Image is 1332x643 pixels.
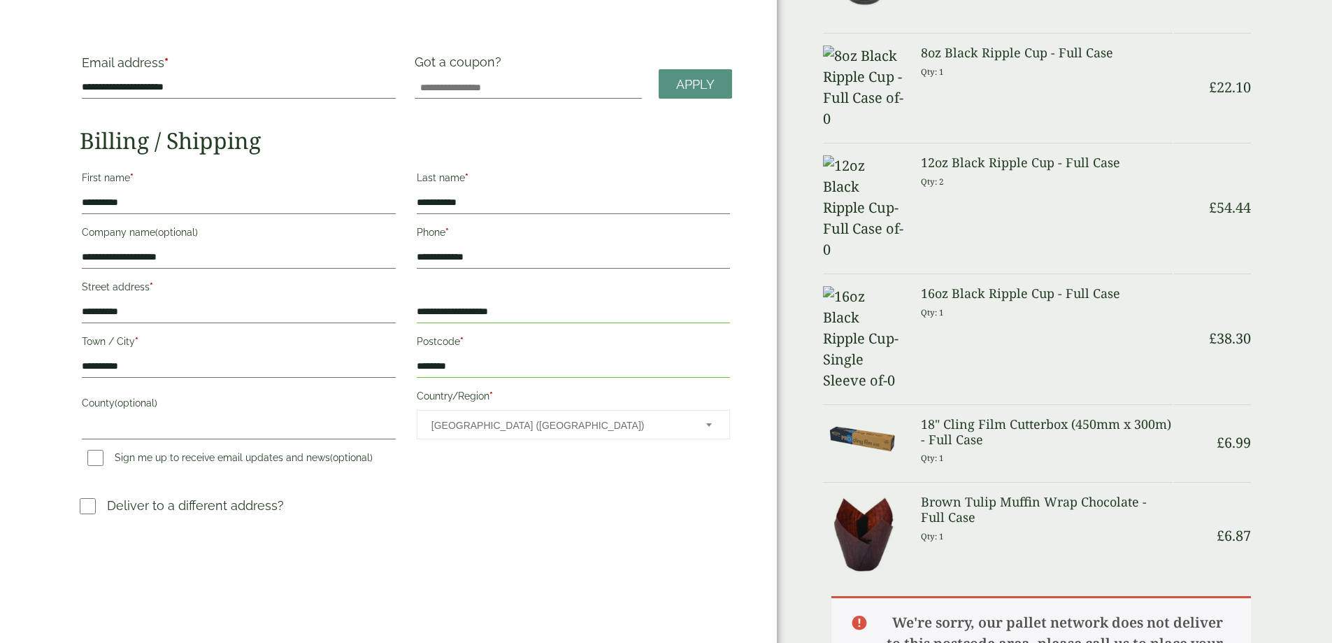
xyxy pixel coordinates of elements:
label: Company name [82,222,395,246]
label: Last name [417,168,730,192]
h3: 12oz Black Ripple Cup - Full Case [921,155,1173,171]
img: 12oz Black Ripple Cup-Full Case of-0 [823,155,904,260]
small: Qty: 2 [921,176,944,187]
abbr: required [445,227,449,238]
h3: 8oz Black Ripple Cup - Full Case [921,45,1173,61]
label: First name [82,168,395,192]
span: United Kingdom (UK) [431,411,687,440]
label: Country/Region [417,386,730,410]
abbr: required [150,281,153,292]
span: £ [1209,78,1217,97]
bdi: 38.30 [1209,329,1251,348]
label: Email address [82,57,395,76]
small: Qty: 1 [921,531,944,542]
span: £ [1209,198,1217,217]
span: £ [1217,433,1224,452]
span: Apply [676,77,715,92]
input: Sign me up to receive email updates and news(optional) [87,450,103,466]
span: (optional) [330,452,373,463]
small: Qty: 1 [921,307,944,318]
bdi: 22.10 [1209,78,1251,97]
label: Postcode [417,332,730,355]
h3: 16oz Black Ripple Cup - Full Case [921,286,1173,302]
span: Country/Region [417,410,730,439]
small: Qty: 1 [921,453,944,463]
small: Qty: 1 [921,66,944,77]
span: £ [1217,526,1224,545]
bdi: 54.44 [1209,198,1251,217]
abbr: required [489,390,493,402]
h2: Billing / Shipping [80,127,732,154]
bdi: 6.99 [1217,433,1251,452]
abbr: required [460,336,464,347]
label: Phone [417,222,730,246]
span: (optional) [155,227,198,238]
label: Street address [82,277,395,301]
img: 8oz Black Ripple Cup -Full Case of-0 [823,45,904,129]
span: £ [1209,329,1217,348]
label: Got a coupon? [415,55,507,76]
label: Sign me up to receive email updates and news [82,452,378,467]
p: Deliver to a different address? [107,496,284,515]
abbr: required [135,336,138,347]
h3: 18" Cling Film Cutterbox (450mm x 300m) - Full Case [921,417,1173,447]
label: County [82,393,395,417]
img: 16oz Black Ripple Cup-Single Sleeve of-0 [823,286,904,391]
h3: Brown Tulip Muffin Wrap Chocolate - Full Case [921,495,1173,525]
label: Town / City [82,332,395,355]
abbr: required [164,55,169,70]
bdi: 6.87 [1217,526,1251,545]
abbr: required [130,172,134,183]
span: (optional) [115,397,157,409]
a: Apply [659,69,732,99]
abbr: required [465,172,468,183]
